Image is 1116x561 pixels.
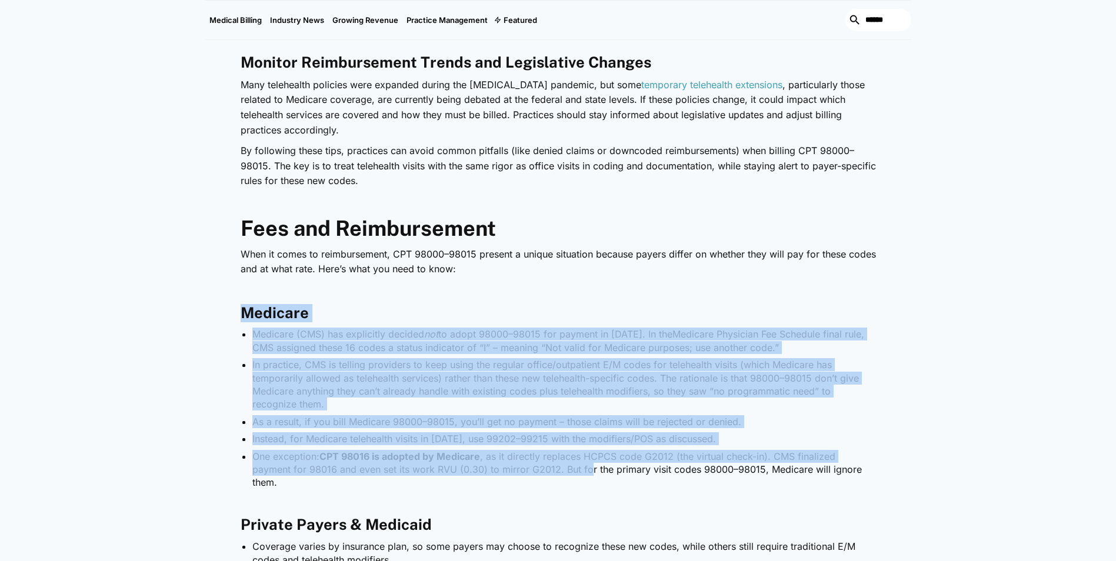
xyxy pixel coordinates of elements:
strong: Fees and Reimbursement [241,216,496,241]
p: ‍ [241,283,876,298]
li: In practice, CMS is telling providers to keep using the regular office/outpatient E/M codes for t... [252,358,876,411]
p: By following these tips, practices can avoid common pitfalls (like denied claims or downcoded rei... [241,143,876,189]
p: ‍ [241,33,876,48]
a: Practice Management [402,1,492,39]
em: not [424,328,438,340]
p: When it comes to reimbursement, CPT 98000–98015 present a unique situation because payers differ ... [241,247,876,277]
a: Industry News [266,1,328,39]
strong: Medicare [241,304,309,322]
p: Many telehealth policies were expanded during the [MEDICAL_DATA] pandemic, but some , particularl... [241,78,876,138]
div: Featured [504,15,537,25]
p: ‍ [241,195,876,210]
strong: Private Payers & Medicaid [241,516,432,533]
li: One exception: , as it directly replaces HCPCS code G2012 (the virtual check-in). CMS finalized p... [252,450,876,489]
div: Featured [492,1,541,39]
a: Growing Revenue [328,1,402,39]
li: Medicare (CMS) has explicitly decided to adopt 98000–98015 for payment in [DATE]. In the , CMS as... [252,328,876,354]
a: Medicare Physician Fee Schedule final rule [672,328,861,340]
a: Medical Billing [205,1,266,39]
strong: Monitor Reimbursement Trends and Legislative Changes [241,54,651,71]
li: As a result, if you bill Medicare 98000–98015, you’ll get no payment – those claims will be rejec... [252,415,876,428]
li: Instead, for Medicare telehealth visits in [DATE], use 99202–99215 with the modifiers/POS as disc... [252,432,876,445]
a: temporary telehealth extensions [641,79,782,91]
strong: CPT 98016 is adopted by Medicare [319,450,480,462]
p: ‍ [241,495,876,510]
